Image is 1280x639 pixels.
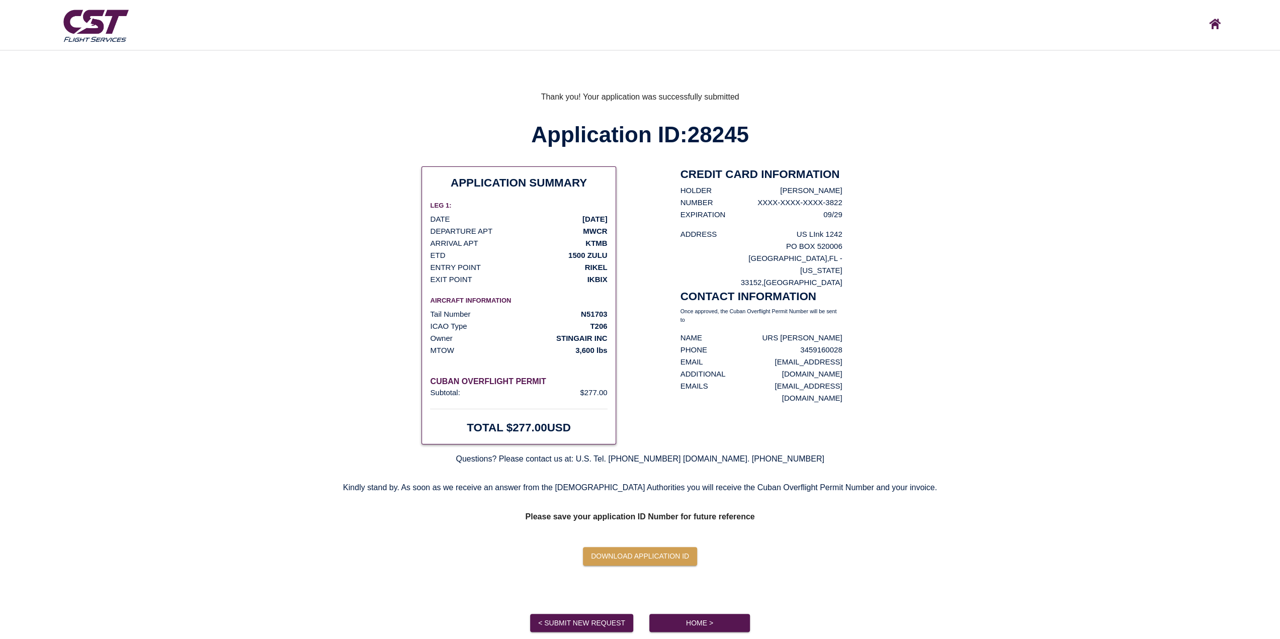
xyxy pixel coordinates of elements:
p: EXPIRATION [680,209,726,221]
p: Once approved, the Cuban Overflight Permit Number will be sent to [680,307,842,325]
p: XXXX-XXXX-XXXX-3822 [757,197,842,209]
strong: Please save your application ID Number for future reference [525,512,754,521]
p: 09/29 [757,209,842,221]
p: MWCR [583,225,607,237]
img: CST logo, click here to go home screen [1209,19,1221,29]
p: RIKEL [585,261,608,273]
p: KTMB [585,237,607,249]
h6: LEG 1: [430,201,607,211]
p: US LInk 1242 [717,228,842,240]
p: ARRIVAL APT [430,237,478,249]
p: 3,600 lbs [575,344,607,356]
p: EXIT POINT [430,273,472,286]
p: ETD [430,249,445,261]
p: 33152 , [GEOGRAPHIC_DATA] [717,277,842,289]
p: N51703 [581,308,608,320]
p: Subtotal: [430,387,460,399]
p: $ 277.00 [580,387,607,399]
h2: CREDIT CARD INFORMATION [680,166,842,182]
p: ICAO Type [430,320,467,332]
p: MTOW [430,344,454,356]
p: EMAIL [680,356,740,368]
h1: Application ID: 28245 [531,119,749,150]
p: [DATE] [582,213,608,225]
p: Owner [430,332,452,344]
p: Questions? Please contact us at: U.S. Tel. [PHONE_NUMBER] [DOMAIN_NAME]. [PHONE_NUMBER] [448,444,832,474]
p: [EMAIL_ADDRESS][DOMAIN_NAME] [740,356,842,380]
p: Tail Number [430,308,470,320]
button: < Submit new request [530,614,633,632]
h2: APPLICATION SUMMARY [451,175,587,191]
p: PHONE [680,344,740,356]
p: DATE [430,213,450,225]
p: 1500 ZULU [568,249,608,261]
p: HOLDER [680,185,726,197]
p: ADDRESS [680,228,717,240]
p: 3459160028 [740,344,842,356]
img: CST Flight Services logo [61,6,131,45]
p: IKBIX [587,273,607,286]
p: [GEOGRAPHIC_DATA] , FL - [US_STATE] [717,252,842,277]
p: DEPARTURE APT [430,225,492,237]
h2: CONTACT INFORMATION [680,289,842,304]
p: Kindly stand by. As soon as we receive an answer from the [DEMOGRAPHIC_DATA] Authorities you will... [335,473,945,502]
p: NUMBER [680,197,726,209]
h2: TOTAL $ 277.00 USD [467,420,571,435]
p: URS [PERSON_NAME] [740,332,842,344]
p: ADDITIONAL EMAILS [680,368,740,392]
button: Download Application ID [583,547,697,566]
h6: CUBAN OVERFLIGHT PERMIT [430,377,607,387]
h6: AIRCRAFT INFORMATION [430,296,607,306]
span: Thank you! Your application was successfully submitted [541,91,739,103]
button: Home > [649,614,750,632]
p: [PERSON_NAME] [757,185,842,197]
p: STINGAIR INC [556,332,608,344]
p: PO BOX 520006 [717,240,842,252]
p: [EMAIL_ADDRESS][DOMAIN_NAME] [740,380,842,404]
p: ENTRY POINT [430,261,480,273]
p: NAME [680,332,740,344]
p: T206 [590,320,607,332]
